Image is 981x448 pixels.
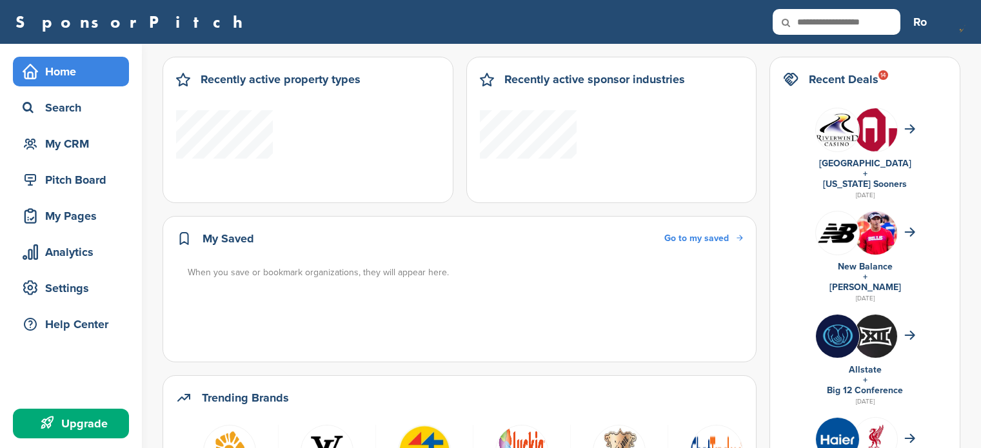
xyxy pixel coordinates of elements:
a: Ro [913,8,927,36]
a: Settings [13,273,129,303]
a: Analytics [13,237,129,267]
a: + [863,168,867,179]
img: M ty7ndp 400x400 [854,315,897,358]
div: My Pages [19,204,129,228]
a: [PERSON_NAME] [829,282,901,293]
a: Go to my saved [664,231,743,246]
div: [DATE] [783,190,947,201]
h2: Trending Brands [202,389,289,407]
div: Analytics [19,240,129,264]
div: Search [19,96,129,119]
a: Search [13,93,129,122]
a: My Pages [13,201,129,231]
a: SponsorPitch [15,14,251,30]
a: Pitch Board [13,165,129,195]
div: [DATE] [783,293,947,304]
div: Home [19,60,129,83]
h2: My Saved [203,229,254,248]
a: + [863,375,867,385]
div: [DATE] [783,396,947,407]
a: Home [13,57,129,86]
div: Help Center [19,313,129,336]
div: Pitch Board [19,168,129,191]
h2: Recently active sponsor industries [504,70,685,88]
h2: Recently active property types [201,70,361,88]
div: When you save or bookmark organizations, they will appear here. [188,266,744,280]
a: Allstate [849,364,882,375]
h2: Recent Deals [809,70,878,88]
span: Go to my saved [664,233,729,244]
a: My CRM [13,129,129,159]
img: Data?1415805766 [854,108,897,168]
a: Upgrade [13,409,129,438]
div: My CRM [19,132,129,155]
a: New Balance [838,261,893,272]
h3: Ro [913,13,927,31]
img: Bi wggbs 400x400 [816,315,859,358]
div: Settings [19,277,129,300]
a: + [863,271,867,282]
a: [US_STATE] Sooners [823,179,907,190]
a: [GEOGRAPHIC_DATA] [819,158,911,169]
img: 220px josh allen [854,211,897,271]
div: 14 [878,70,888,80]
a: Help Center [13,309,129,339]
div: Upgrade [19,412,129,435]
a: Big 12 Conference [827,385,903,396]
img: Data [816,113,859,146]
img: Data [816,222,859,244]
